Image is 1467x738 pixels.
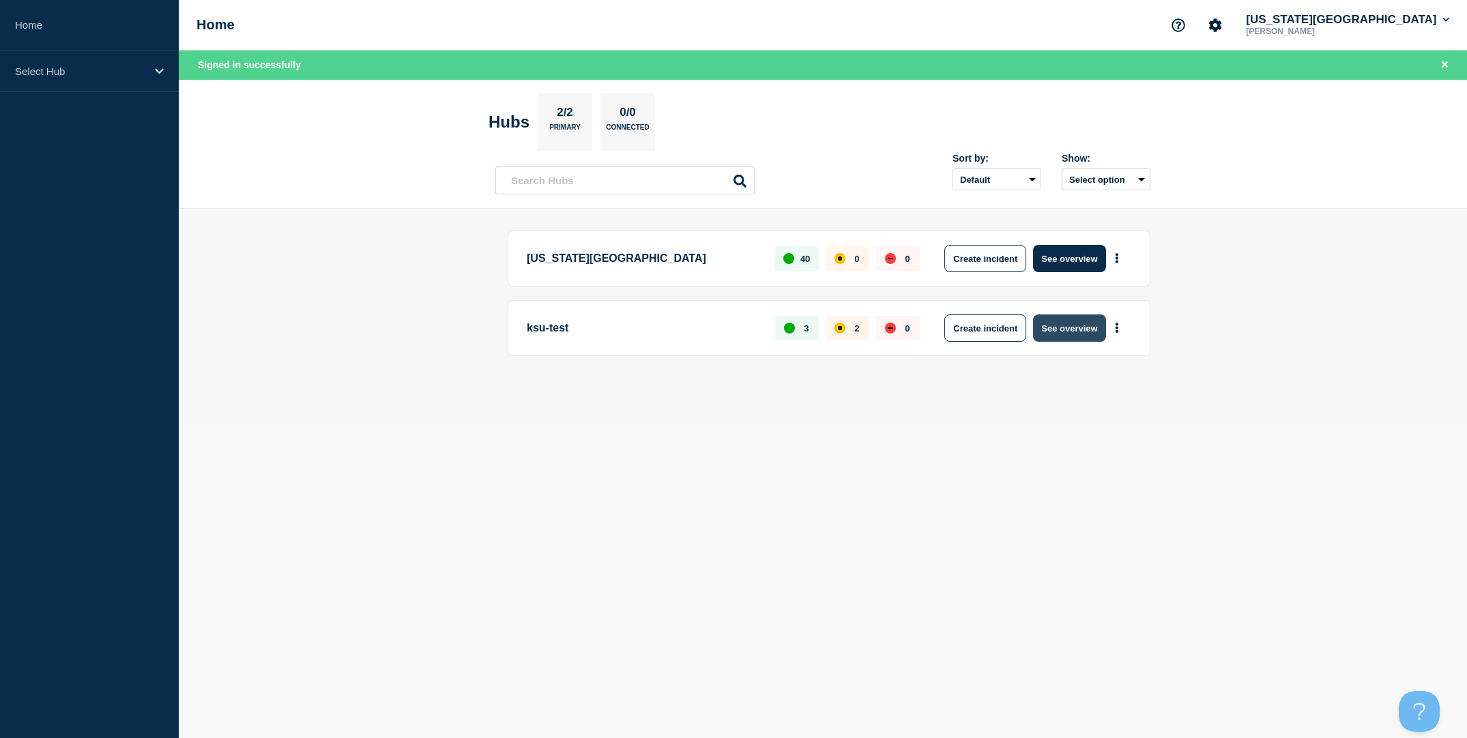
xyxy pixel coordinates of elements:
[784,323,795,334] div: up
[198,59,301,70] span: Signed in successfully
[1436,57,1453,73] button: Close banner
[953,153,1041,164] div: Sort by:
[527,314,759,342] p: ksu-test
[885,253,896,264] div: down
[15,65,146,77] p: Select Hub
[495,166,755,194] input: Search Hubs
[885,323,896,334] div: down
[1164,11,1193,40] button: Support
[800,254,810,264] p: 40
[197,17,235,33] h1: Home
[1033,314,1105,342] button: See overview
[854,254,859,264] p: 0
[944,245,1026,272] button: Create incident
[1062,153,1150,164] div: Show:
[1201,11,1230,40] button: Account settings
[854,323,859,334] p: 2
[615,106,641,123] p: 0/0
[953,168,1041,190] select: Sort by
[1243,27,1385,36] p: [PERSON_NAME]
[783,253,794,264] div: up
[549,123,581,138] p: Primary
[1108,246,1126,271] button: More actions
[489,113,529,132] h2: Hubs
[1108,316,1126,341] button: More actions
[804,323,809,334] p: 3
[1062,168,1150,190] button: Select option
[606,123,649,138] p: Connected
[1243,13,1452,27] button: [US_STATE][GEOGRAPHIC_DATA]
[552,106,579,123] p: 2/2
[1399,691,1440,732] iframe: Help Scout Beacon - Open
[527,245,759,272] p: [US_STATE][GEOGRAPHIC_DATA]
[905,323,910,334] p: 0
[1033,245,1105,272] button: See overview
[834,323,845,334] div: affected
[905,254,910,264] p: 0
[944,314,1026,342] button: Create incident
[834,253,845,264] div: affected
